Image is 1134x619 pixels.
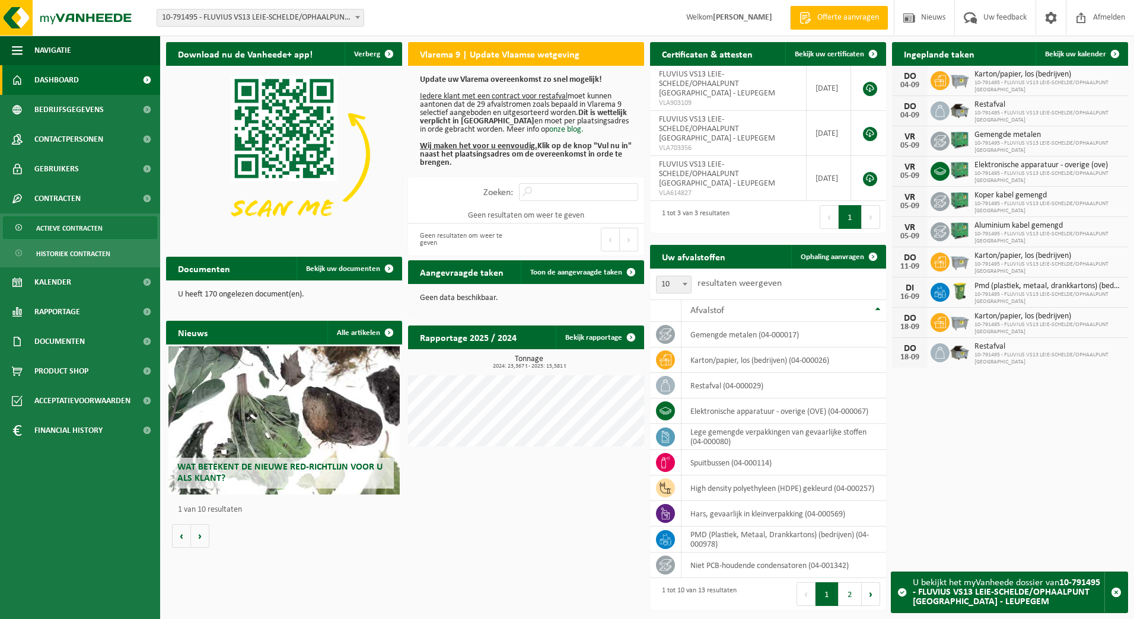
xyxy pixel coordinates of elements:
p: U heeft 170 ongelezen document(en). [178,291,390,299]
b: Update uw Vlarema overeenkomst zo snel mogelijk! [420,75,602,84]
p: Geen data beschikbaar. [420,294,632,302]
button: Next [862,582,880,606]
span: Gebruikers [34,154,79,184]
a: Bekijk rapportage [556,326,643,349]
strong: 10-791495 - FLUVIUS VS13 LEIE-SCHELDE/OPHAALPUNT [GEOGRAPHIC_DATA] - LEUPEGEM [913,578,1100,607]
span: Offerte aanvragen [814,12,882,24]
h2: Ingeplande taken [892,42,986,65]
img: WB-2500-GAL-GY-01 [950,69,970,90]
span: Navigatie [34,36,71,65]
span: Koper kabel gemengd [974,191,1122,200]
span: Dashboard [34,65,79,95]
div: VR [898,223,922,232]
span: Ophaling aanvragen [801,253,864,261]
td: [DATE] [807,111,851,156]
td: karton/papier, los (bedrijven) (04-000026) [681,347,886,373]
td: [DATE] [807,156,851,201]
div: VR [898,193,922,202]
span: Contactpersonen [34,125,103,154]
td: [DATE] [807,66,851,111]
span: 10-791495 - FLUVIUS VS13 LEIE-SCHELDE/OPHAALPUNT [GEOGRAPHIC_DATA] [974,352,1122,366]
a: onze blog. [549,125,584,134]
div: 11-09 [898,263,922,271]
span: VLA903109 [659,98,797,108]
div: 18-09 [898,353,922,362]
strong: [PERSON_NAME] [713,13,772,22]
span: Product Shop [34,356,88,386]
a: Ophaling aanvragen [791,245,885,269]
span: 2024: 23,367 t - 2025: 15,581 t [414,363,644,369]
span: Gemengde metalen [974,130,1122,140]
button: Previous [820,205,839,229]
div: 1 tot 10 van 13 resultaten [656,581,737,607]
div: 04-09 [898,81,922,90]
a: Bekijk uw kalender [1036,42,1127,66]
span: Bekijk uw certificaten [795,50,864,58]
a: Actieve contracten [3,216,157,239]
span: Verberg [354,50,380,58]
span: 10-791495 - FLUVIUS VS13 LEIE-SCHELDE/OPHAALPUNT [GEOGRAPHIC_DATA] [974,321,1122,336]
div: 18-09 [898,323,922,331]
a: Historiek contracten [3,242,157,264]
td: gemengde metalen (04-000017) [681,322,886,347]
a: Alle artikelen [327,321,401,344]
span: Restafval [974,100,1122,110]
img: PB-HB-1400-HPE-GN-01 [950,160,970,180]
span: Bekijk uw kalender [1045,50,1106,58]
button: Previous [797,582,816,606]
img: WB-2500-GAL-GY-01 [950,311,970,331]
div: VR [898,162,922,172]
td: PMD (Plastiek, Metaal, Drankkartons) (bedrijven) (04-000978) [681,527,886,553]
h2: Nieuws [166,321,219,344]
div: VR [898,132,922,142]
span: 10-791495 - FLUVIUS VS13 LEIE-SCHELDE/OPHAALPUNT [GEOGRAPHIC_DATA] [974,110,1122,124]
td: spuitbussen (04-000114) [681,450,886,476]
b: Klik op de knop "Vul nu in" naast het plaatsingsadres om de overeenkomst in orde te brengen. [420,142,632,167]
span: 10-791495 - FLUVIUS VS13 LEIE-SCHELDE/OPHAALPUNT [GEOGRAPHIC_DATA] [974,79,1122,94]
h2: Vlarema 9 | Update Vlaamse wetgeving [408,42,591,65]
div: DO [898,344,922,353]
div: Geen resultaten om weer te geven [414,226,520,253]
button: Volgende [191,524,209,548]
img: PB-HB-1400-HPE-GN-01 [950,190,970,210]
span: 10-791495 - FLUVIUS VS13 LEIE-SCHELDE/OPHAALPUNT [GEOGRAPHIC_DATA] [974,140,1122,154]
p: moet kunnen aantonen dat de 29 afvalstromen zoals bepaald in Vlarema 9 selectief aangeboden en ui... [420,76,632,167]
span: Pmd (plastiek, metaal, drankkartons) (bedrijven) [974,282,1122,291]
span: Elektronische apparatuur - overige (ove) [974,161,1122,170]
a: Toon de aangevraagde taken [521,260,643,284]
span: Afvalstof [690,306,724,315]
img: WB-5000-GAL-GY-01 [950,100,970,120]
span: Wat betekent de nieuwe RED-richtlijn voor u als klant? [177,462,383,483]
span: 10-791495 - FLUVIUS VS13 LEIE-SCHELDE/OPHAALPUNT [GEOGRAPHIC_DATA] [974,291,1122,305]
div: 05-09 [898,172,922,180]
h2: Certificaten & attesten [650,42,765,65]
span: 10-791495 - FLUVIUS VS13 LEIE-SCHELDE/OPHAALPUNT [GEOGRAPHIC_DATA] [974,261,1122,275]
button: 1 [839,205,862,229]
img: WB-0240-HPE-GN-50 [950,281,970,301]
td: restafval (04-000029) [681,373,886,398]
span: FLUVIUS VS13 LEIE-SCHELDE/OPHAALPUNT [GEOGRAPHIC_DATA] - LEUPEGEM [659,160,775,188]
span: Bekijk uw documenten [306,265,380,273]
span: Documenten [34,327,85,356]
div: 05-09 [898,202,922,210]
div: 16-09 [898,293,922,301]
p: 1 van 10 resultaten [178,506,396,514]
span: Restafval [974,342,1122,352]
div: DO [898,72,922,81]
td: high density polyethyleen (HDPE) gekleurd (04-000257) [681,476,886,501]
span: VLA614827 [659,189,797,198]
td: niet PCB-houdende condensatoren (04-001342) [681,553,886,578]
span: 10-791495 - FLUVIUS VS13 LEIE-SCHELDE/OPHAALPUNT OUDENAARDE - LEUPEGEM [157,9,364,26]
td: hars, gevaarlijk in kleinverpakking (04-000569) [681,501,886,527]
div: 04-09 [898,111,922,120]
div: DO [898,253,922,263]
span: Kalender [34,267,71,297]
span: VLA703356 [659,143,797,153]
a: Offerte aanvragen [790,6,888,30]
span: Karton/papier, los (bedrijven) [974,312,1122,321]
u: Wij maken het voor u eenvoudig. [420,142,537,151]
img: Download de VHEPlus App [166,66,402,243]
span: FLUVIUS VS13 LEIE-SCHELDE/OPHAALPUNT [GEOGRAPHIC_DATA] - LEUPEGEM [659,70,775,98]
img: WB-5000-GAL-GY-01 [950,342,970,362]
span: Toon de aangevraagde taken [530,269,622,276]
